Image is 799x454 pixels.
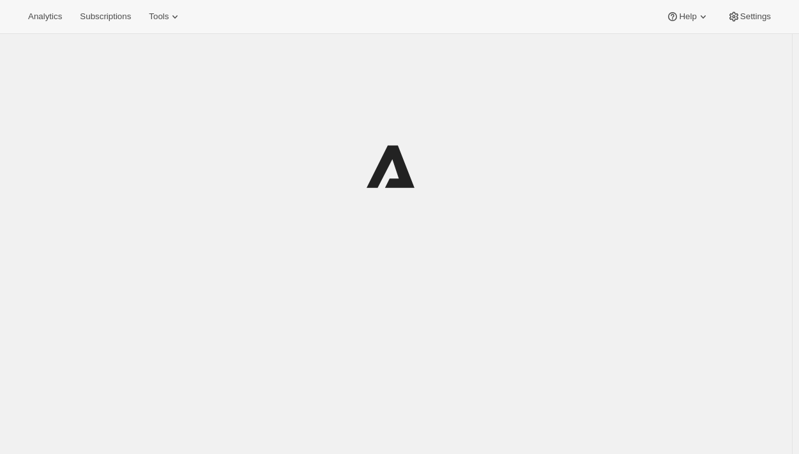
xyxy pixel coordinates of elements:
span: Analytics [28,12,62,22]
span: Settings [740,12,771,22]
button: Analytics [20,8,70,26]
button: Tools [141,8,189,26]
button: Settings [720,8,779,26]
button: Subscriptions [72,8,139,26]
span: Tools [149,12,169,22]
span: Help [679,12,696,22]
button: Help [658,8,717,26]
span: Subscriptions [80,12,131,22]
